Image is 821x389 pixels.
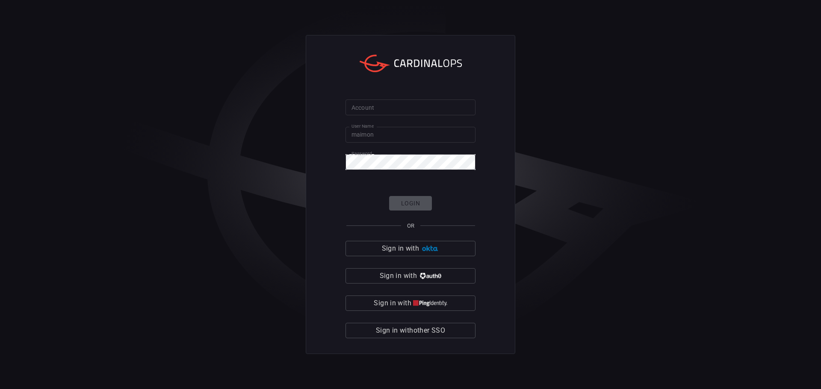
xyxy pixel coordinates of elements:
[374,297,411,309] span: Sign in with
[351,150,372,157] label: Password
[346,268,475,284] button: Sign in with
[376,325,445,336] span: Sign in with other SSO
[346,127,475,143] input: Type your user name
[346,99,475,115] input: Type your account
[346,295,475,311] button: Sign in with
[413,300,447,307] img: quu4iresuhQAAAABJRU5ErkJggg==
[419,273,441,279] img: vP8Hhh4KuCH8AavWKdZY7RZgAAAAASUVORK5CYII=
[346,241,475,256] button: Sign in with
[346,323,475,338] button: Sign in withother SSO
[421,246,439,252] img: Ad5vKXme8s1CQAAAABJRU5ErkJggg==
[382,243,419,254] span: Sign in with
[351,123,374,129] label: User Name
[407,222,414,229] span: OR
[380,270,417,282] span: Sign in with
